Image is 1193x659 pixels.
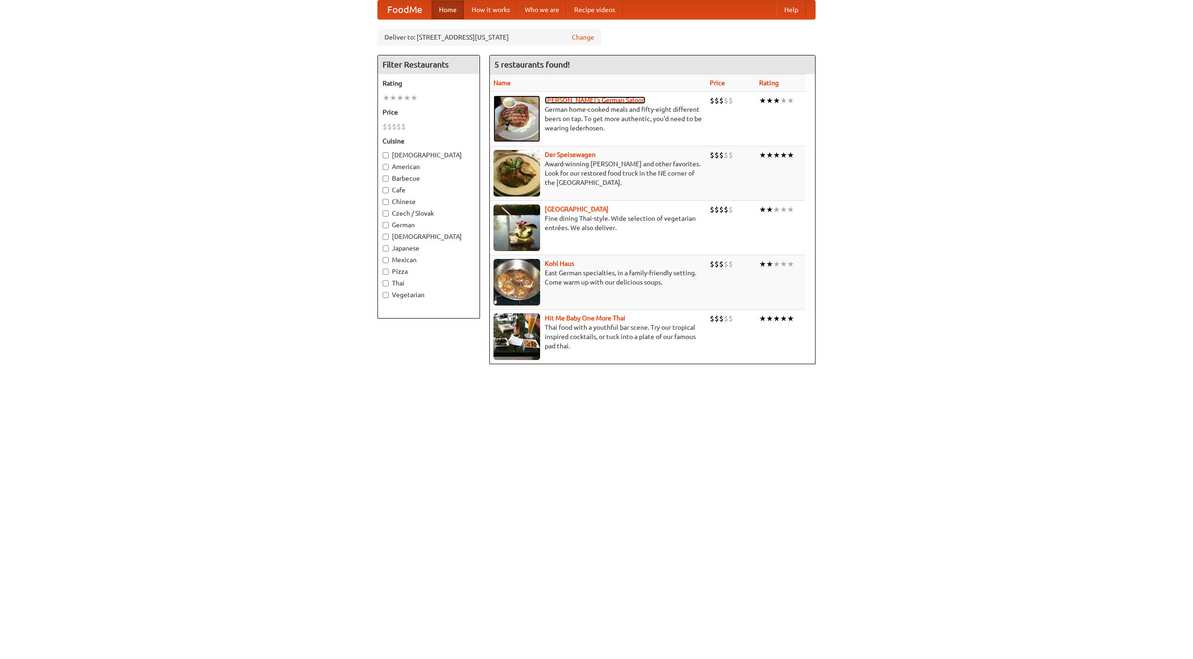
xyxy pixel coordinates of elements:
p: East German specialties, in a family-friendly setting. Come warm up with our delicious soups. [494,268,702,287]
li: ★ [773,204,780,215]
li: $ [710,95,714,106]
label: Pizza [383,267,475,276]
li: $ [710,313,714,324]
img: esthers.jpg [494,95,540,142]
a: How it works [464,0,517,19]
li: ★ [787,150,794,160]
li: $ [724,313,728,324]
li: $ [383,122,387,132]
div: Deliver to: [STREET_ADDRESS][US_STATE] [377,29,601,46]
li: ★ [766,204,773,215]
li: $ [728,259,733,269]
li: ★ [766,313,773,324]
li: ★ [766,259,773,269]
h5: Rating [383,79,475,88]
li: $ [728,204,733,215]
a: Kohl Haus [545,260,574,267]
b: [GEOGRAPHIC_DATA] [545,205,609,213]
li: ★ [759,204,766,215]
input: Cafe [383,187,389,193]
li: ★ [383,93,390,103]
li: ★ [787,259,794,269]
li: $ [724,259,728,269]
li: $ [710,150,714,160]
li: ★ [390,93,397,103]
input: [DEMOGRAPHIC_DATA] [383,234,389,240]
label: Thai [383,279,475,288]
li: ★ [759,259,766,269]
p: Thai food with a youthful bar scene. Try our tropical inspired cocktails, or tuck into a plate of... [494,323,702,351]
li: ★ [766,95,773,106]
input: Vegetarian [383,292,389,298]
label: Czech / Slovak [383,209,475,218]
li: ★ [766,150,773,160]
a: Change [572,33,594,42]
li: ★ [759,95,766,106]
input: Japanese [383,245,389,251]
li: ★ [397,93,404,103]
label: Japanese [383,244,475,253]
li: $ [392,122,397,132]
li: ★ [773,313,780,324]
li: $ [714,150,719,160]
li: ★ [787,95,794,106]
input: Barbecue [383,176,389,182]
li: $ [719,95,724,106]
li: $ [728,150,733,160]
li: ★ [759,313,766,324]
li: ★ [773,95,780,106]
li: $ [719,259,724,269]
p: Award-winning [PERSON_NAME] and other favorites. Look for our restored food truck in the NE corne... [494,159,702,187]
p: Fine dining Thai-style. Wide selection of vegetarian entrées. We also deliver. [494,214,702,232]
input: German [383,222,389,228]
li: $ [401,122,406,132]
li: ★ [780,150,787,160]
p: German home-cooked meals and fifty-eight different beers on tap. To get more authentic, you'd nee... [494,105,702,133]
li: $ [719,204,724,215]
li: ★ [411,93,418,103]
li: ★ [780,313,787,324]
label: Vegetarian [383,290,475,299]
li: $ [724,204,728,215]
li: $ [728,313,733,324]
li: ★ [780,259,787,269]
a: Recipe videos [567,0,623,19]
li: $ [710,259,714,269]
label: Chinese [383,197,475,206]
li: $ [719,313,724,324]
img: speisewagen.jpg [494,150,540,197]
li: $ [710,204,714,215]
a: Help [777,0,806,19]
h4: Filter Restaurants [378,55,480,74]
li: ★ [759,150,766,160]
li: $ [724,150,728,160]
li: $ [714,204,719,215]
li: $ [714,95,719,106]
label: [DEMOGRAPHIC_DATA] [383,150,475,160]
input: Pizza [383,269,389,275]
input: [DEMOGRAPHIC_DATA] [383,152,389,158]
a: Rating [759,79,779,87]
li: $ [719,150,724,160]
label: Barbecue [383,174,475,183]
li: $ [728,95,733,106]
input: Mexican [383,257,389,263]
h5: Cuisine [383,136,475,146]
label: [DEMOGRAPHIC_DATA] [383,232,475,241]
li: ★ [404,93,411,103]
li: ★ [780,204,787,215]
li: ★ [787,204,794,215]
li: ★ [787,313,794,324]
img: babythai.jpg [494,313,540,360]
li: ★ [773,259,780,269]
li: $ [714,313,719,324]
a: FoodMe [378,0,432,19]
a: Hit Me Baby One More Thai [545,314,625,322]
img: satay.jpg [494,204,540,251]
li: $ [387,122,392,132]
input: Thai [383,280,389,286]
a: Der Speisewagen [545,151,596,158]
label: German [383,220,475,230]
